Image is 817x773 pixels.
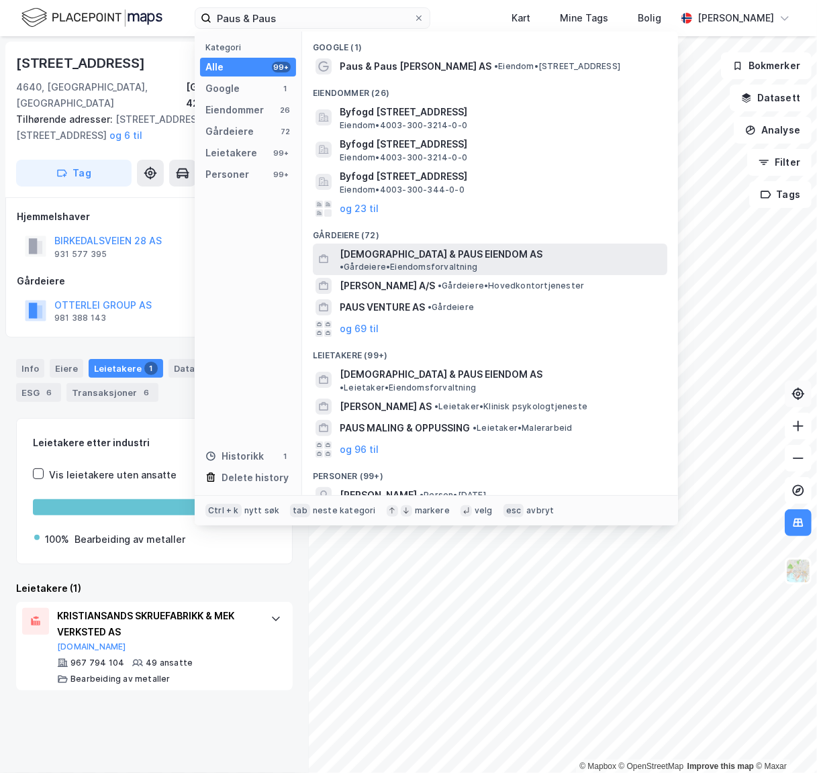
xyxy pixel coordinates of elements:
[205,102,264,118] div: Eiendommer
[186,79,293,111] div: [GEOGRAPHIC_DATA], 423/882
[340,321,379,337] button: og 69 til
[16,580,293,597] div: Leietakere (1)
[340,152,467,163] span: Eiendom • 4003-300-3214-0-0
[560,10,608,26] div: Mine Tags
[473,423,477,433] span: •
[16,79,186,111] div: 4640, [GEOGRAPHIC_DATA], [GEOGRAPHIC_DATA]
[290,504,310,517] div: tab
[438,280,442,291] span: •
[619,762,684,771] a: OpenStreetMap
[340,382,476,393] span: Leietaker • Eiendomsforvaltning
[494,61,498,71] span: •
[734,117,812,144] button: Analyse
[638,10,661,26] div: Bolig
[340,120,467,131] span: Eiendom • 4003-300-3214-0-0
[526,505,554,516] div: avbryt
[420,490,424,500] span: •
[272,169,291,180] div: 99+
[89,359,163,378] div: Leietakere
[415,505,450,516] div: markere
[302,219,678,244] div: Gårdeiere (72)
[244,505,280,516] div: nytt søk
[475,505,493,516] div: velg
[205,145,257,161] div: Leietakere
[340,382,344,393] span: •
[473,423,572,433] span: Leietaker • Malerarbeid
[16,52,148,74] div: [STREET_ADDRESS]
[272,148,291,158] div: 99+
[16,113,115,125] span: Tilhørende adresser:
[340,299,425,315] span: PAUS VENTURE AS
[146,658,193,668] div: 49 ansatte
[302,77,678,101] div: Eiendommer (26)
[340,262,477,272] span: Gårdeiere • Eiendomsforvaltning
[205,81,240,97] div: Google
[721,52,812,79] button: Bokmerker
[340,201,379,217] button: og 23 til
[340,185,465,195] span: Eiendom • 4003-300-344-0-0
[50,359,83,378] div: Eiere
[785,558,811,584] img: Z
[70,674,171,684] div: Bearbeiding av metaller
[16,383,61,402] div: ESG
[205,504,242,517] div: Ctrl + k
[340,58,491,74] span: Paus & Paus [PERSON_NAME] AS
[54,249,107,260] div: 931 577 395
[750,709,817,773] iframe: Chat Widget
[340,442,379,458] button: og 96 til
[340,262,344,272] span: •
[340,399,432,415] span: [PERSON_NAME] AS
[747,149,812,176] button: Filter
[340,246,542,262] span: [DEMOGRAPHIC_DATA] & PAUS EIENDOM AS
[144,362,158,375] div: 1
[57,608,257,640] div: KRISTIANSANDS SKRUEFABRIKK & MEK VERKSTED AS
[205,123,254,140] div: Gårdeiere
[169,359,235,378] div: Datasett
[340,366,542,382] span: [DEMOGRAPHIC_DATA] & PAUS EIENDOM AS
[280,105,291,115] div: 26
[420,490,486,501] span: Person • [DATE]
[340,168,662,185] span: Byfogd [STREET_ADDRESS]
[280,126,291,137] div: 72
[428,302,474,313] span: Gårdeiere
[434,401,438,411] span: •
[45,531,69,548] div: 100%
[205,42,296,52] div: Kategori
[494,61,620,72] span: Eiendom • [STREET_ADDRESS]
[205,59,224,75] div: Alle
[205,448,264,464] div: Historikk
[272,62,291,72] div: 99+
[503,504,524,517] div: esc
[33,435,276,451] div: Leietakere etter industri
[687,762,754,771] a: Improve this map
[21,6,162,30] img: logo.f888ab2527a4732fd821a326f86c7f29.svg
[340,420,470,436] span: PAUS MALING & OPPUSSING
[438,280,584,291] span: Gårdeiere • Hovedkontortjenester
[42,386,56,399] div: 6
[54,313,106,323] div: 981 388 143
[49,467,177,483] div: Vis leietakere uten ansatte
[340,136,662,152] span: Byfogd [STREET_ADDRESS]
[17,209,292,225] div: Hjemmelshaver
[340,278,435,294] span: [PERSON_NAME] A/S
[434,401,587,412] span: Leietaker • Klinisk psykologtjeneste
[302,32,678,56] div: Google (1)
[579,762,616,771] a: Mapbox
[428,302,432,312] span: •
[340,104,662,120] span: Byfogd [STREET_ADDRESS]
[749,181,812,208] button: Tags
[205,166,249,183] div: Personer
[57,641,126,652] button: [DOMAIN_NAME]
[280,451,291,462] div: 1
[222,470,289,486] div: Delete history
[140,386,153,399] div: 6
[70,658,124,668] div: 967 794 104
[280,83,291,94] div: 1
[730,85,812,111] button: Datasett
[512,10,530,26] div: Kart
[75,531,185,548] div: Bearbeiding av metaller
[17,273,292,289] div: Gårdeiere
[302,340,678,364] div: Leietakere (99+)
[16,111,282,144] div: [STREET_ADDRESS], [STREET_ADDRESS]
